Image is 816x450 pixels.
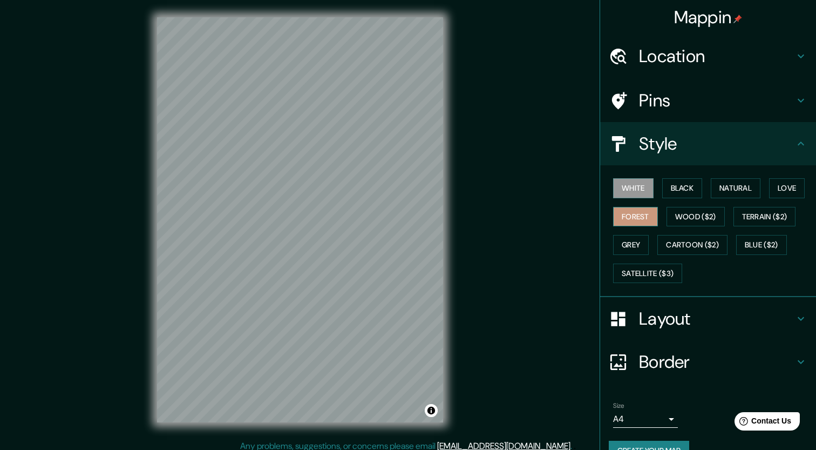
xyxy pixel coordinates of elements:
[733,207,796,227] button: Terrain ($2)
[657,235,727,255] button: Cartoon ($2)
[769,178,805,198] button: Love
[662,178,703,198] button: Black
[600,297,816,340] div: Layout
[600,122,816,165] div: Style
[639,90,794,111] h4: Pins
[613,264,682,284] button: Satellite ($3)
[736,235,787,255] button: Blue ($2)
[639,308,794,330] h4: Layout
[613,178,654,198] button: White
[613,235,649,255] button: Grey
[425,404,438,417] button: Toggle attribution
[639,133,794,155] h4: Style
[157,17,443,422] canvas: Map
[600,35,816,78] div: Location
[711,178,760,198] button: Natural
[639,351,794,373] h4: Border
[733,15,742,23] img: pin-icon.png
[674,6,743,28] h4: Mappin
[639,45,794,67] h4: Location
[720,408,804,438] iframe: Help widget launcher
[600,79,816,122] div: Pins
[613,401,624,411] label: Size
[613,207,658,227] button: Forest
[613,411,678,428] div: A4
[600,340,816,384] div: Border
[667,207,725,227] button: Wood ($2)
